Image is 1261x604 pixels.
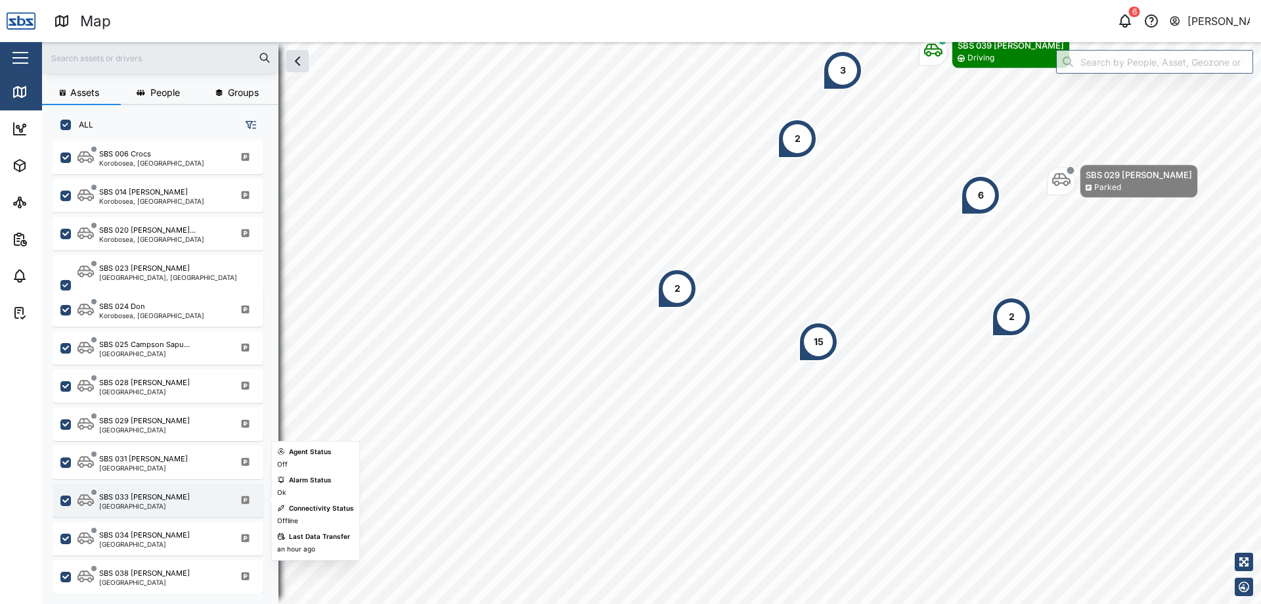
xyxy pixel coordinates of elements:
[80,10,111,33] div: Map
[99,568,190,579] div: SBS 038 [PERSON_NAME]
[1047,164,1198,198] div: Map marker
[961,175,1000,215] div: Map marker
[1086,168,1192,181] div: SBS 029 [PERSON_NAME]
[289,503,354,514] div: Connectivity Status
[99,377,190,388] div: SBS 028 [PERSON_NAME]
[99,160,204,166] div: Korobosea, [GEOGRAPHIC_DATA]
[277,488,286,498] div: Ok
[289,532,350,542] div: Last Data Transfer
[34,85,64,99] div: Map
[1094,181,1121,194] div: Parked
[289,475,332,486] div: Alarm Status
[99,198,204,204] div: Korobosea, [GEOGRAPHIC_DATA]
[1056,50,1253,74] input: Search by People, Asset, Geozone or Place
[99,465,188,471] div: [GEOGRAPHIC_DATA]
[34,122,93,136] div: Dashboard
[1187,13,1250,30] div: [PERSON_NAME]
[7,7,35,35] img: Main Logo
[34,158,75,173] div: Assets
[99,492,190,503] div: SBS 033 [PERSON_NAME]
[1168,12,1250,30] button: [PERSON_NAME]
[99,187,188,198] div: SBS 014 [PERSON_NAME]
[277,516,298,526] div: Offline
[99,541,190,547] div: [GEOGRAPHIC_DATA]
[919,35,1070,68] div: Map marker
[71,120,93,130] label: ALL
[99,274,237,281] div: [GEOGRAPHIC_DATA], [GEOGRAPHIC_DATA]
[99,453,188,465] div: SBS 031 [PERSON_NAME]
[978,188,984,202] div: 6
[657,269,697,308] div: Map marker
[99,263,190,274] div: SBS 023 [PERSON_NAME]
[778,119,817,158] div: Map marker
[99,427,190,433] div: [GEOGRAPHIC_DATA]
[99,530,190,541] div: SBS 034 [PERSON_NAME]
[42,42,1261,604] canvas: Map
[99,503,190,509] div: [GEOGRAPHIC_DATA]
[34,306,70,320] div: Tasks
[799,322,838,361] div: Map marker
[289,447,332,457] div: Agent Status
[1009,310,1015,324] div: 2
[277,459,288,470] div: Off
[823,51,862,90] div: Map marker
[277,544,315,555] div: an hour ago
[99,236,204,243] div: Korobosea, [GEOGRAPHIC_DATA]
[814,335,824,349] div: 15
[840,63,846,78] div: 3
[795,131,801,146] div: 2
[99,579,190,586] div: [GEOGRAPHIC_DATA]
[99,350,190,357] div: [GEOGRAPHIC_DATA]
[99,388,190,395] div: [GEOGRAPHIC_DATA]
[99,339,190,350] div: SBS 025 Campson Sapu...
[99,415,190,427] div: SBS 029 [PERSON_NAME]
[1129,7,1140,17] div: 6
[34,195,66,210] div: Sites
[958,39,1064,52] div: SBS 039 [PERSON_NAME]
[150,88,180,97] span: People
[99,301,145,312] div: SBS 024 Don
[34,232,79,246] div: Reports
[99,225,196,236] div: SBS 020 [PERSON_NAME]...
[992,297,1031,337] div: Map marker
[967,52,994,64] div: Driving
[99,312,204,319] div: Korobosea, [GEOGRAPHIC_DATA]
[50,48,271,68] input: Search assets or drivers
[53,141,278,593] div: grid
[99,149,151,160] div: SBS 006 Crocs
[675,281,680,296] div: 2
[228,88,259,97] span: Groups
[34,269,75,283] div: Alarms
[70,88,99,97] span: Assets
